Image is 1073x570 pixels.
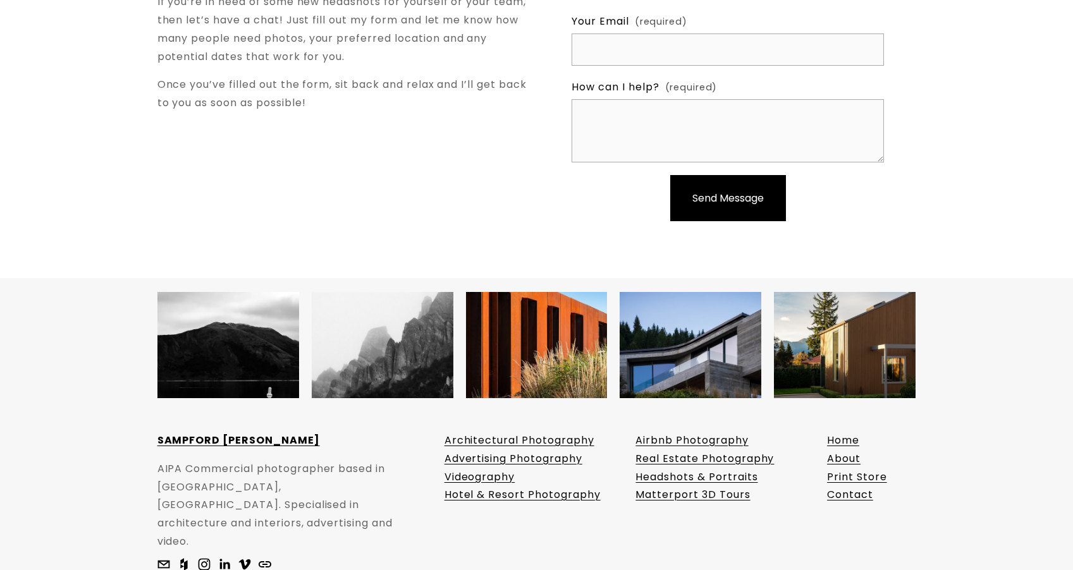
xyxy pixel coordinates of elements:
[445,432,594,450] a: Architectural Photography
[157,76,533,112] p: Once you’ve filled out the form, sit back and relax and I’ll get back to you as soon as possible!
[670,175,786,221] button: Send MessageSend Message
[157,432,320,450] a: SAMPFORD [PERSON_NAME]
[620,274,761,416] img: Had an epic time shooting this place, definite James Bond vibes! 🍸
[157,460,406,551] p: AIPA Commercial photographer based in [GEOGRAPHIC_DATA], [GEOGRAPHIC_DATA]. Specialised in archit...
[445,486,601,504] a: Hotel & Resort Photography
[572,78,659,97] span: How can I help?
[445,468,515,487] a: Videography
[157,274,299,416] img: Say what you will about the inversion, but it does make for some cool landscape shots 📷
[635,486,750,504] a: Matterport 3D Tours
[572,13,629,31] span: Your Email
[466,274,608,416] img: Throwback to this awesome shoot with @livingthedreamtoursnz at the incredible Te Kano Estate Cell...
[635,468,757,487] a: Headshots & Portraits
[635,14,687,30] span: (required)
[774,274,916,416] img: Have I finally got around to scheduling some new instagram posts? Only time will tell. Anyway, he...
[827,486,873,504] a: Contact
[827,468,887,487] a: Print Store
[665,80,718,96] span: (required)
[635,432,748,450] a: Airbnb Photography
[827,450,861,468] a: About
[692,191,764,205] span: Send Message
[445,450,582,468] a: Advertising Photography
[827,432,859,450] a: Home
[157,433,320,447] strong: SAMPFORD [PERSON_NAME]
[635,450,774,468] a: Real Estate Photography
[312,274,453,416] img: Some moody shots from a recent trip up to the Clay Cliffs with the gang 📸 @lisaslensnz @nathanhil...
